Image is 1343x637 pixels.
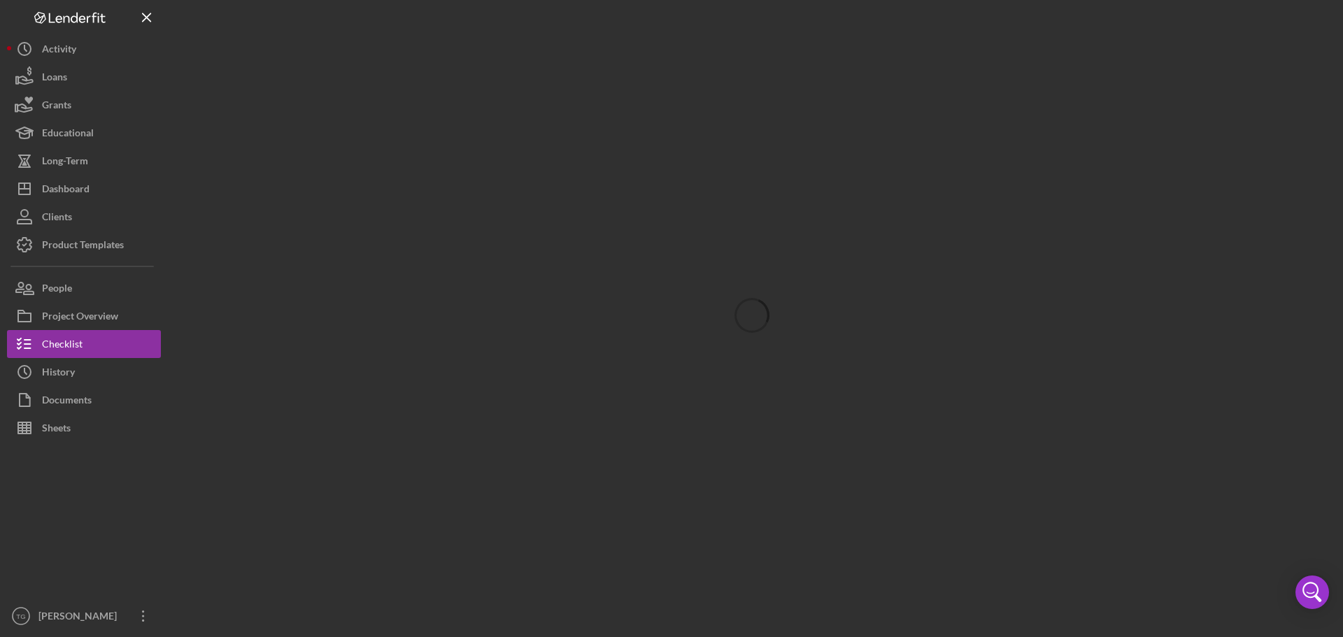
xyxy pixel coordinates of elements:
div: Product Templates [42,231,124,262]
div: Sheets [42,414,71,445]
div: Clients [42,203,72,234]
div: Project Overview [42,302,118,334]
div: Educational [42,119,94,150]
button: Documents [7,386,161,414]
div: People [42,274,72,306]
button: Grants [7,91,161,119]
div: Activity [42,35,76,66]
button: Checklist [7,330,161,358]
button: TG[PERSON_NAME] [7,602,161,630]
button: Educational [7,119,161,147]
div: Open Intercom Messenger [1295,575,1329,609]
text: TG [16,613,25,620]
div: Long-Term [42,147,88,178]
div: History [42,358,75,389]
button: History [7,358,161,386]
button: Dashboard [7,175,161,203]
button: Sheets [7,414,161,442]
button: Long-Term [7,147,161,175]
div: Loans [42,63,67,94]
div: Grants [42,91,71,122]
button: Loans [7,63,161,91]
button: Clients [7,203,161,231]
div: Checklist [42,330,83,362]
button: Project Overview [7,302,161,330]
div: [PERSON_NAME] [35,602,126,634]
button: Activity [7,35,161,63]
button: People [7,274,161,302]
button: Product Templates [7,231,161,259]
div: Dashboard [42,175,90,206]
div: Documents [42,386,92,417]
